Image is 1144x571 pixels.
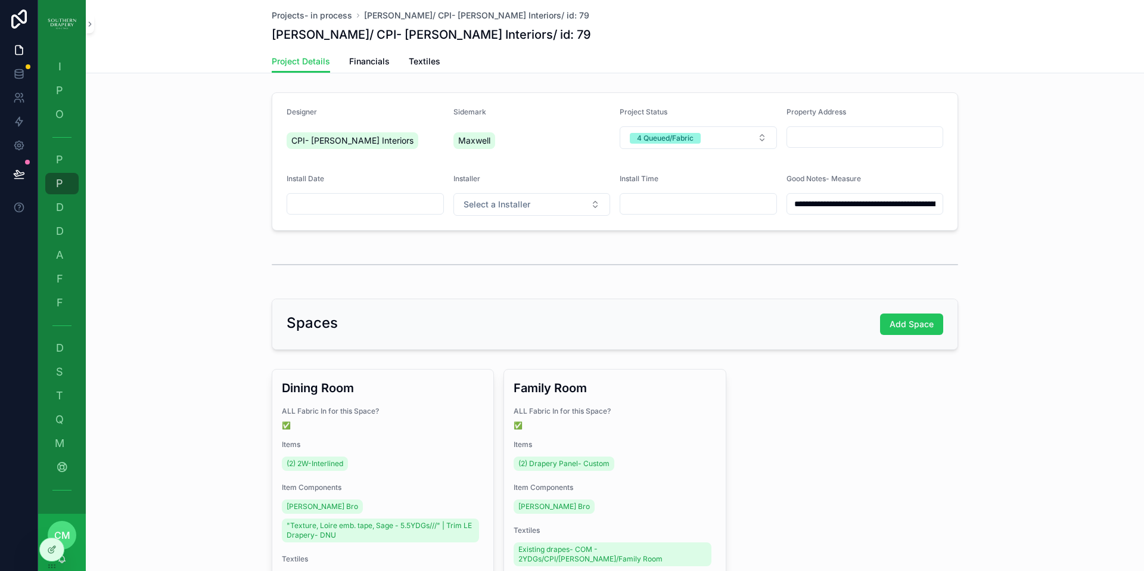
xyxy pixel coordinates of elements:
span: Existing drapes- COM - 2YDGs/CPI/[PERSON_NAME]/Family Room [518,545,706,564]
button: Add Space [880,314,943,335]
div: 4 Queued/Fabric [637,133,694,144]
span: Designer [287,107,317,116]
span: F [54,273,66,285]
span: Textiles [282,554,484,564]
a: Projects- in process [272,10,352,21]
span: CPI- [PERSON_NAME] Interiors [291,135,414,147]
span: I [54,61,66,73]
span: S [54,366,66,378]
span: Item Components [514,483,716,492]
a: D [45,337,79,359]
span: (2) Drapery Panel- Custom [518,459,610,468]
a: P [45,80,79,101]
span: Financials [349,55,390,67]
span: P [54,154,66,166]
span: P [54,178,66,190]
a: I [45,56,79,77]
span: Install Date [287,174,324,183]
span: Textiles [409,55,440,67]
span: Sidemark [453,107,486,116]
button: Select Button [453,193,611,216]
a: Existing drapes- COM - 2YDGs/CPI/[PERSON_NAME]/Family Room [514,542,711,566]
a: D [45,197,79,218]
span: Items [282,440,484,449]
img: App logo [48,14,76,33]
span: ALL Fabric In for this Space? [514,406,716,416]
span: D [54,201,66,213]
a: P [45,173,79,194]
span: ✅ [282,421,484,430]
span: P [54,85,66,97]
a: S [45,361,79,383]
a: F [45,292,79,314]
h2: Spaces [287,314,338,333]
span: Install Time [620,174,658,183]
h3: Dining Room [282,379,484,397]
a: (2) 2W-Interlined [282,457,348,471]
a: Q [45,409,79,430]
a: M [45,433,79,454]
h1: [PERSON_NAME]/ CPI- [PERSON_NAME] Interiors/ id: 79 [272,26,591,43]
a: Project Details [272,51,330,73]
span: Add Space [890,318,934,330]
a: [PERSON_NAME] Bro [282,499,363,514]
span: A [54,249,66,261]
a: A [45,244,79,266]
span: T [54,390,66,402]
span: Select a Installer [464,198,530,210]
a: [PERSON_NAME] Bro [514,499,595,514]
span: O [54,108,66,120]
span: Good Notes- Measure [786,174,861,183]
span: Textiles [514,526,716,535]
button: Select Button [620,126,777,149]
span: D [54,342,66,354]
span: cm [54,528,70,542]
a: Financials [349,51,390,75]
span: Item Components [282,483,484,492]
span: Items [514,440,716,449]
span: Q [54,414,66,426]
div: scrollable content [38,48,86,514]
span: F [54,297,66,309]
span: D [54,225,66,237]
span: [PERSON_NAME] Bro [287,502,358,511]
span: ✅ [514,421,716,430]
a: "Texture, Loire emb. tape, Sage - 5.5YDGs///" | Trim LE Drapery- DNU [282,519,479,542]
span: ALL Fabric In for this Space? [282,406,484,416]
a: O [45,104,79,125]
span: (2) 2W-Interlined [287,459,343,468]
span: Installer [453,174,480,183]
span: Project Status [620,107,667,116]
span: Property Address [786,107,846,116]
span: M [54,437,66,449]
span: Project Details [272,55,330,67]
a: T [45,385,79,406]
a: (2) Drapery Panel- Custom [514,457,614,471]
a: D [45,221,79,242]
span: "Texture, Loire emb. tape, Sage - 5.5YDGs///" | Trim LE Drapery- DNU [287,521,474,540]
h3: Family Room [514,379,716,397]
a: Textiles [409,51,440,75]
a: F [45,268,79,290]
a: [PERSON_NAME]/ CPI- [PERSON_NAME] Interiors/ id: 79 [364,10,589,21]
span: [PERSON_NAME] Bro [518,502,590,511]
span: Maxwell [458,135,490,147]
a: P [45,149,79,170]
